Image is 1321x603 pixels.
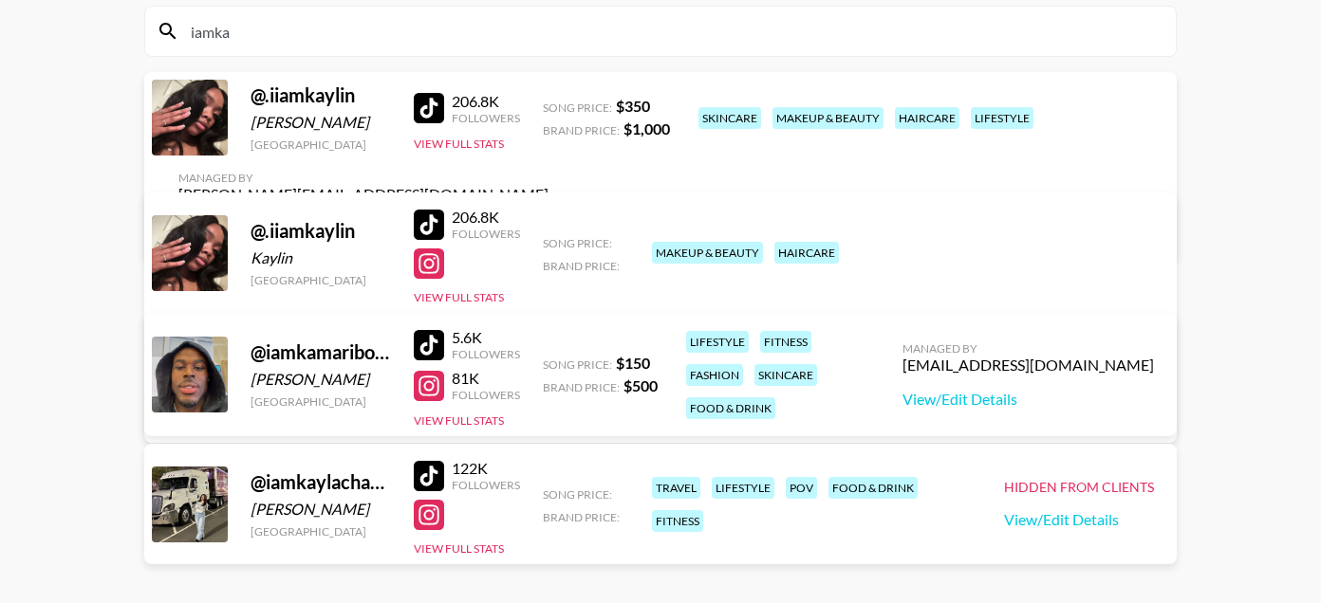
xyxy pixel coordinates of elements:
[414,137,504,151] button: View Full Stats
[178,171,549,185] div: Managed By
[251,273,391,287] div: [GEOGRAPHIC_DATA]
[251,83,391,107] div: @ .iiamkaylin
[686,397,775,419] div: food & drink
[712,477,774,499] div: lifestyle
[1004,510,1154,529] a: View/Edit Details
[652,477,700,499] div: travel
[772,107,884,129] div: makeup & beauty
[251,500,391,519] div: [PERSON_NAME]
[543,236,612,250] span: Song Price:
[616,97,650,115] strong: $ 350
[686,331,749,353] div: lifestyle
[543,357,612,372] span: Song Price:
[251,113,391,132] div: [PERSON_NAME]
[1004,479,1154,496] div: Hidden from Clients
[251,370,391,389] div: [PERSON_NAME]
[652,242,763,264] div: makeup & beauty
[452,459,520,478] div: 122K
[902,390,1154,409] a: View/Edit Details
[452,111,520,125] div: Followers
[452,478,520,492] div: Followers
[754,364,817,386] div: skincare
[623,376,658,394] strong: $ 500
[686,364,743,386] div: fashion
[543,123,620,137] span: Brand Price:
[543,259,620,273] span: Brand Price:
[902,356,1154,375] div: [EMAIL_ADDRESS][DOMAIN_NAME]
[452,227,520,241] div: Followers
[452,347,520,361] div: Followers
[251,524,391,539] div: [GEOGRAPHIC_DATA]
[251,219,391,243] div: @ .iiamkaylin
[786,477,817,499] div: pov
[623,119,670,137] strong: $ 1,000
[251,248,391,267] div: Kaylin
[452,388,520,402] div: Followers
[902,341,1154,356] div: Managed By
[760,331,811,353] div: fitness
[652,510,703,532] div: fitness
[251,137,391,152] div: [GEOGRAPHIC_DATA]
[543,100,612,115] span: Song Price:
[698,107,761,129] div: skincare
[774,242,839,264] div: haircare
[543,487,612,502] span: Song Price:
[616,354,650,372] strong: $ 150
[414,541,504,556] button: View Full Stats
[414,290,504,304] button: View Full Stats
[452,328,520,347] div: 5.6K
[414,413,504,428] button: View Full Stats
[179,16,1164,46] input: Search by User Name
[178,185,549,204] div: [PERSON_NAME][EMAIL_ADDRESS][DOMAIN_NAME]
[452,208,520,227] div: 206.8K
[971,107,1033,129] div: lifestyle
[452,92,520,111] div: 206.8K
[251,340,391,364] div: @ iamkamaribonds
[251,470,391,494] div: @ iamkaylachavez
[895,107,959,129] div: haircare
[828,477,918,499] div: food & drink
[251,394,391,409] div: [GEOGRAPHIC_DATA]
[543,510,620,524] span: Brand Price:
[452,369,520,388] div: 81K
[543,380,620,394] span: Brand Price:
